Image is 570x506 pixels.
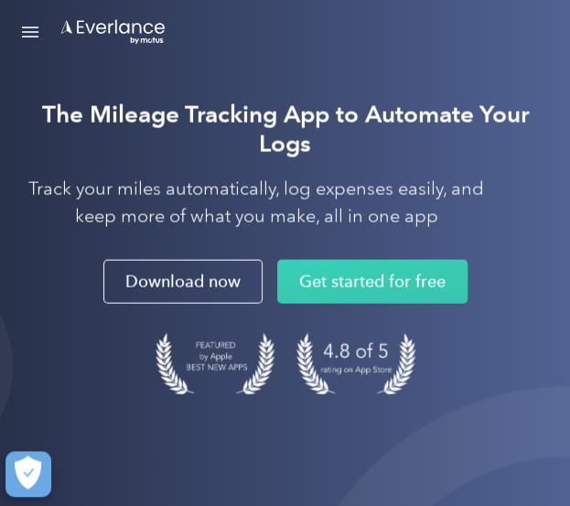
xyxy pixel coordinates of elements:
[156,333,274,394] img: Badge for Featured by Apple Best New Apps
[59,18,167,46] a: Go to homepage
[103,260,263,304] a: Download now
[27,176,485,231] p: Track your miles automatically, log expenses easily, and keep more of what you make, all in one app
[15,15,46,49] a: Open Menu
[42,100,529,157] strong: The Mileage Tracking App to Automate Your Logs
[5,451,51,497] button: Cookies Settings
[296,333,415,394] img: 4.9 out of 5 stars on the app store
[277,260,468,304] a: Get started for free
